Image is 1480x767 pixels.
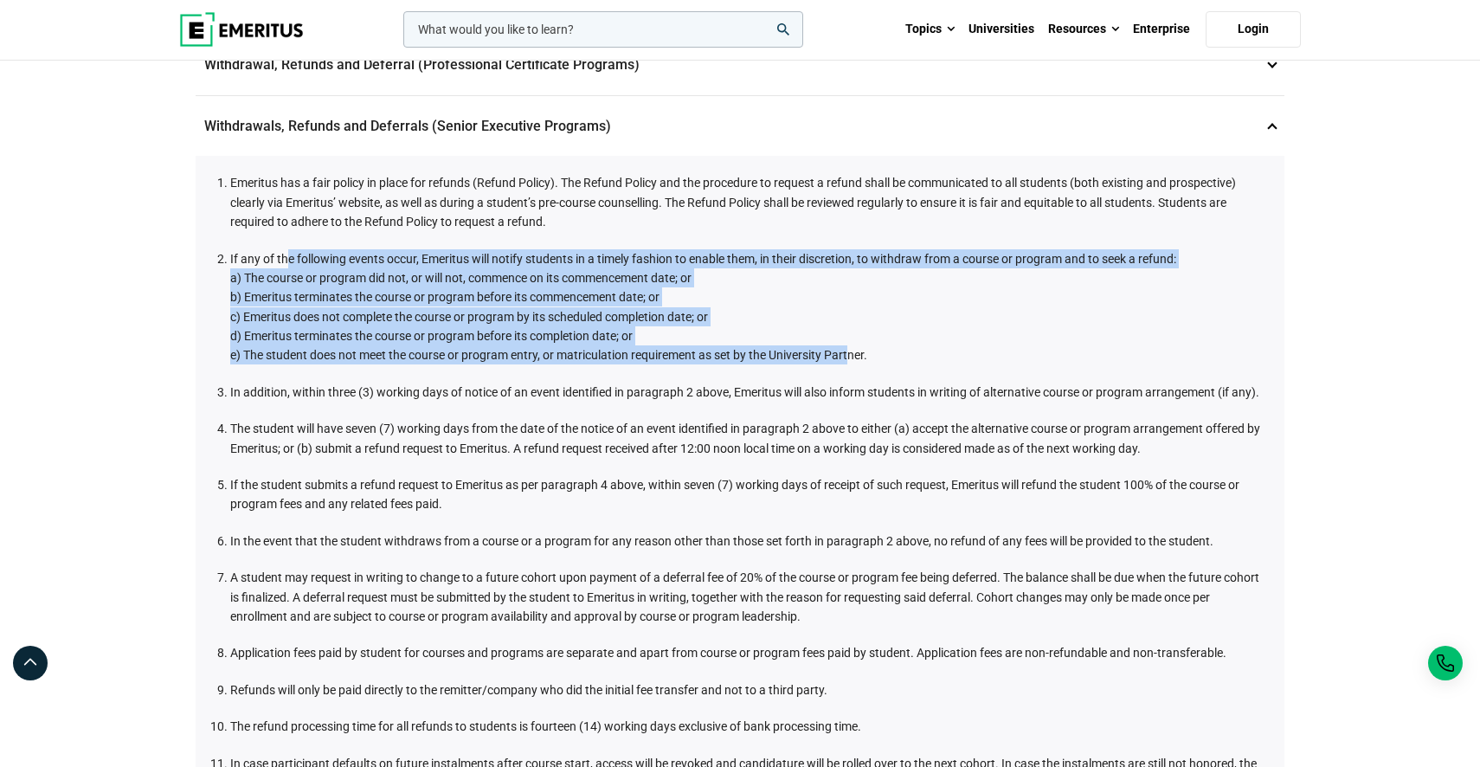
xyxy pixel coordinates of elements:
li: Refunds will only be paid directly to the remitter/company who did the initial fee transfer and n... [230,680,1268,699]
li: A student may request in writing to change to a future cohort upon payment of a deferral fee of 2... [230,568,1268,626]
li: In the event that the student withdraws from a course or a program for any reason other than thos... [230,532,1268,551]
li: The refund processing time for all refunds to students is fourteen (14) working days exclusive of... [230,717,1268,736]
p: Withdrawal, Refunds and Deferral (Professional Certificate Programs) [196,35,1285,95]
li: In addition, within three (3) working days of notice of an event identified in paragraph 2 above,... [230,383,1268,402]
li: The student will have seven (7) working days from the date of the notice of an event identified i... [230,419,1268,458]
span: e) The student does not meet the course or program entry, or matriculation requirement as set by ... [230,348,867,362]
a: Login [1206,11,1301,48]
li: If any of the following events occur, Emeritus will notify students in a timely fashion to enable... [230,249,1268,365]
input: woocommerce-product-search-field-0 [403,11,803,48]
span: a) The course or program did not, or will not, commence on its commencement date; or [230,271,692,285]
span: d) Emeritus terminates the course or program before its completion date; or [230,329,633,343]
li: Application fees paid by student for courses and programs are separate and apart from course or p... [230,643,1268,662]
li: If the student submits a refund request to Emeritus as per paragraph 4 above, within seven (7) wo... [230,475,1268,514]
span: b) Emeritus terminates the course or program before its commencement date; or [230,290,660,304]
li: Emeritus has a fair policy in place for refunds (Refund Policy). The Refund Policy and the proced... [230,173,1268,231]
span: c) Emeritus does not complete the course or program by its scheduled completion date; or [230,310,708,324]
p: Withdrawals, Refunds and Deferrals (Senior Executive Programs) [196,96,1285,157]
